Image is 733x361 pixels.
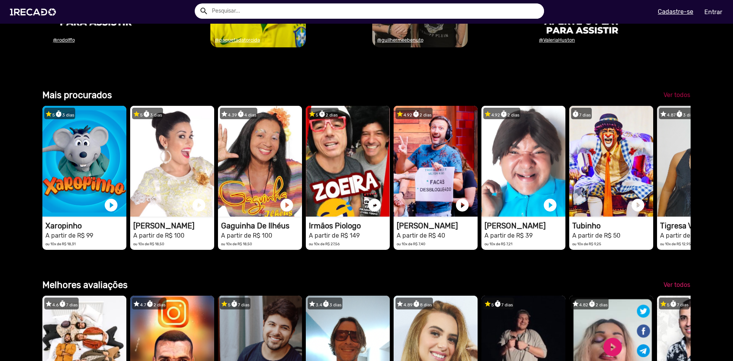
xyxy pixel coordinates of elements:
[569,106,653,217] video: 1RECADO vídeos dedicados para fãs e empresas
[394,106,478,217] video: 1RECADO vídeos dedicados para fãs e empresas
[191,197,207,213] a: play_circle_filled
[45,232,93,239] small: A partir de R$ 99
[221,221,302,230] h1: Gaguinha De Ilhéus
[206,3,544,19] input: Pesquisar...
[42,280,128,290] b: Melhores avaliações
[279,197,294,213] a: play_circle_filled
[572,221,653,230] h1: Tubinho
[309,221,390,230] h1: Irmãos Piologo
[455,197,470,213] a: play_circle_filled
[660,242,691,246] small: ou 10x de R$ 12,95
[133,221,214,230] h1: [PERSON_NAME]
[397,221,478,230] h1: [PERSON_NAME]
[664,91,690,99] span: Ver todos
[42,90,112,100] b: Mais procurados
[215,37,260,43] u: @paquetadatorcida
[133,232,184,239] small: A partir de R$ 100
[484,242,512,246] small: ou 10x de R$ 7,21
[309,232,360,239] small: A partir de R$ 149
[484,232,533,239] small: A partir de R$ 39
[309,242,340,246] small: ou 10x de R$ 27,56
[664,281,690,288] span: Ver todos
[658,8,693,15] u: Cadastre-se
[630,197,646,213] a: play_circle_filled
[306,106,390,217] video: 1RECADO vídeos dedicados para fãs e empresas
[397,242,425,246] small: ou 10x de R$ 7,40
[484,221,565,230] h1: [PERSON_NAME]
[699,5,727,19] a: Entrar
[197,4,210,17] button: Example home icon
[45,242,76,246] small: ou 10x de R$ 18,31
[199,6,208,16] mat-icon: Example home icon
[660,232,708,239] small: A partir de R$ 70
[367,197,382,213] a: play_circle_filled
[103,197,119,213] a: play_circle_filled
[377,37,423,43] u: @guilhermeebenuto
[572,232,620,239] small: A partir de R$ 50
[539,37,575,43] u: @ValeriaHuston
[481,106,565,217] video: 1RECADO vídeos dedicados para fãs e empresas
[130,106,214,217] video: 1RECADO vídeos dedicados para fãs e empresas
[572,242,601,246] small: ou 10x de R$ 9,25
[542,197,558,213] a: play_circle_filled
[53,37,75,43] u: @rodolffo
[221,232,272,239] small: A partir de R$ 100
[45,221,126,230] h1: Xaropinho
[397,232,445,239] small: A partir de R$ 40
[133,242,164,246] small: ou 10x de R$ 18,50
[221,242,252,246] small: ou 10x de R$ 18,50
[42,106,126,217] video: 1RECADO vídeos dedicados para fãs e empresas
[218,106,302,217] video: 1RECADO vídeos dedicados para fãs e empresas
